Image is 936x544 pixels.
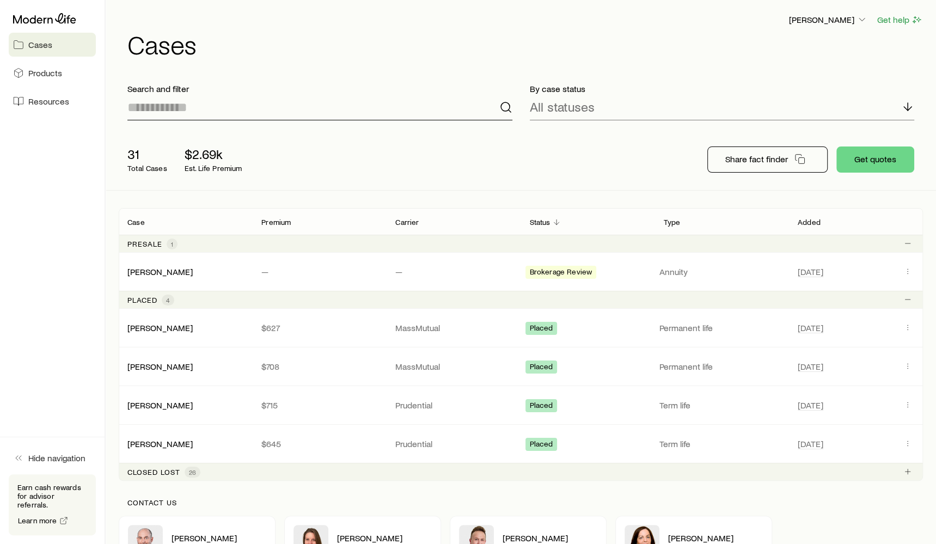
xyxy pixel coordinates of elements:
[395,400,512,411] p: Prudential
[664,218,681,227] p: Type
[261,322,378,333] p: $627
[28,39,52,50] span: Cases
[798,322,823,333] span: [DATE]
[189,468,196,476] span: 26
[395,218,419,227] p: Carrier
[9,33,96,57] a: Cases
[127,240,162,248] p: Presale
[659,361,785,372] p: Permanent life
[127,438,193,450] div: [PERSON_NAME]
[127,296,157,304] p: Placed
[877,14,923,26] button: Get help
[127,361,193,371] a: [PERSON_NAME]
[530,439,553,451] span: Placed
[28,453,85,463] span: Hide navigation
[261,400,378,411] p: $715
[9,61,96,85] a: Products
[127,266,193,277] a: [PERSON_NAME]
[127,468,180,476] p: Closed lost
[28,68,62,78] span: Products
[9,474,96,535] div: Earn cash rewards for advisor referrals.Learn more
[530,83,915,94] p: By case status
[127,322,193,333] a: [PERSON_NAME]
[530,401,553,412] span: Placed
[18,517,57,524] span: Learn more
[798,400,823,411] span: [DATE]
[337,533,432,543] p: [PERSON_NAME]
[185,164,242,173] p: Est. Life Premium
[28,96,69,107] span: Resources
[798,361,823,372] span: [DATE]
[395,322,512,333] p: MassMutual
[261,361,378,372] p: $708
[836,146,914,173] button: Get quotes
[788,14,868,27] button: [PERSON_NAME]
[659,438,785,449] p: Term life
[171,240,173,248] span: 1
[798,218,821,227] p: Added
[127,400,193,410] a: [PERSON_NAME]
[395,266,512,277] p: —
[261,438,378,449] p: $645
[530,267,592,279] span: Brokerage Review
[668,533,763,543] p: [PERSON_NAME]
[9,89,96,113] a: Resources
[659,400,785,411] p: Term life
[127,218,145,227] p: Case
[185,146,242,162] p: $2.69k
[127,498,914,507] p: Contact us
[127,438,193,449] a: [PERSON_NAME]
[798,438,823,449] span: [DATE]
[127,31,923,57] h1: Cases
[789,14,867,25] p: [PERSON_NAME]
[261,266,378,277] p: —
[119,208,923,481] div: Client cases
[17,483,87,509] p: Earn cash rewards for advisor referrals.
[127,83,512,94] p: Search and filter
[659,322,785,333] p: Permanent life
[530,323,553,335] span: Placed
[530,362,553,374] span: Placed
[530,218,550,227] p: Status
[9,446,96,470] button: Hide navigation
[503,533,597,543] p: [PERSON_NAME]
[172,533,266,543] p: [PERSON_NAME]
[798,266,823,277] span: [DATE]
[707,146,828,173] button: Share fact finder
[127,266,193,278] div: [PERSON_NAME]
[659,266,785,277] p: Annuity
[127,322,193,334] div: [PERSON_NAME]
[395,361,512,372] p: MassMutual
[395,438,512,449] p: Prudential
[166,296,170,304] span: 4
[261,218,291,227] p: Premium
[127,146,167,162] p: 31
[127,400,193,411] div: [PERSON_NAME]
[530,99,595,114] p: All statuses
[127,361,193,372] div: [PERSON_NAME]
[725,154,788,164] p: Share fact finder
[127,164,167,173] p: Total Cases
